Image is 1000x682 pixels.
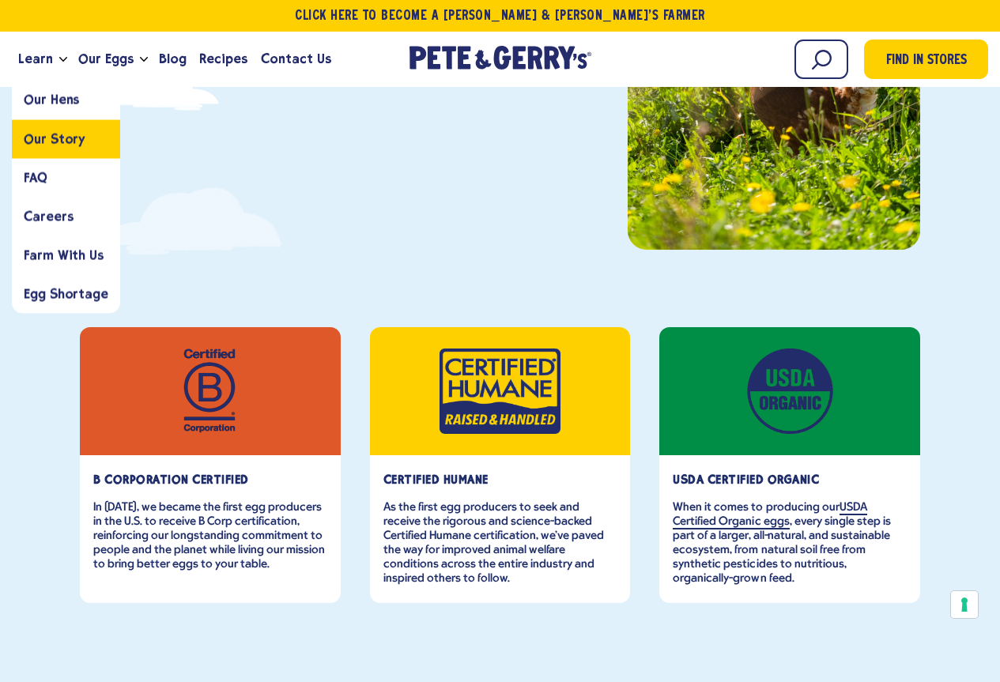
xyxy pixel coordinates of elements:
[886,51,967,72] span: Find in Stores
[24,170,47,185] span: FAQ
[24,209,73,224] span: Careers
[12,197,120,235] a: Careers
[12,158,120,197] a: FAQ
[78,49,134,69] span: Our Eggs
[255,38,338,81] a: Contact Us
[383,473,489,487] strong: Certified Humane
[18,49,53,69] span: Learn
[24,247,104,262] span: Farm With Us
[12,38,59,81] a: Learn
[12,119,120,158] a: Our Story
[24,286,108,301] span: Egg Shortage
[199,49,247,69] span: Recipes
[93,473,249,487] strong: B Corporation Certified
[93,500,327,571] p: In [DATE], we became the first egg producers in the U.S. to receive B Corp certification, reinfor...
[673,473,819,487] strong: USDA Certified Organic
[12,235,120,274] a: Farm With Us
[673,501,866,529] a: USDA Certified Organic eggs
[140,57,148,62] button: Open the dropdown menu for Our Eggs
[659,327,920,603] div: item
[794,40,848,79] input: Search
[12,81,120,119] a: Our Hens
[383,500,617,586] p: As the first egg producers to seek and receive the rigorous and science-backed Certified Humane c...
[59,57,67,62] button: Open the dropdown menu for Learn
[24,92,79,107] span: Our Hens
[72,38,140,81] a: Our Eggs
[12,274,120,313] a: Egg Shortage
[24,131,85,146] span: Our Story
[153,38,193,81] a: Blog
[864,40,988,79] a: Find in Stores
[193,38,254,81] a: Recipes
[370,327,631,603] div: item
[673,500,907,586] p: When it comes to producing our , every single step is part of a larger, all-natural, and sustaina...
[951,591,978,618] button: Your consent preferences for tracking technologies
[261,49,331,69] span: Contact Us
[159,49,187,69] span: Blog
[80,327,341,603] div: item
